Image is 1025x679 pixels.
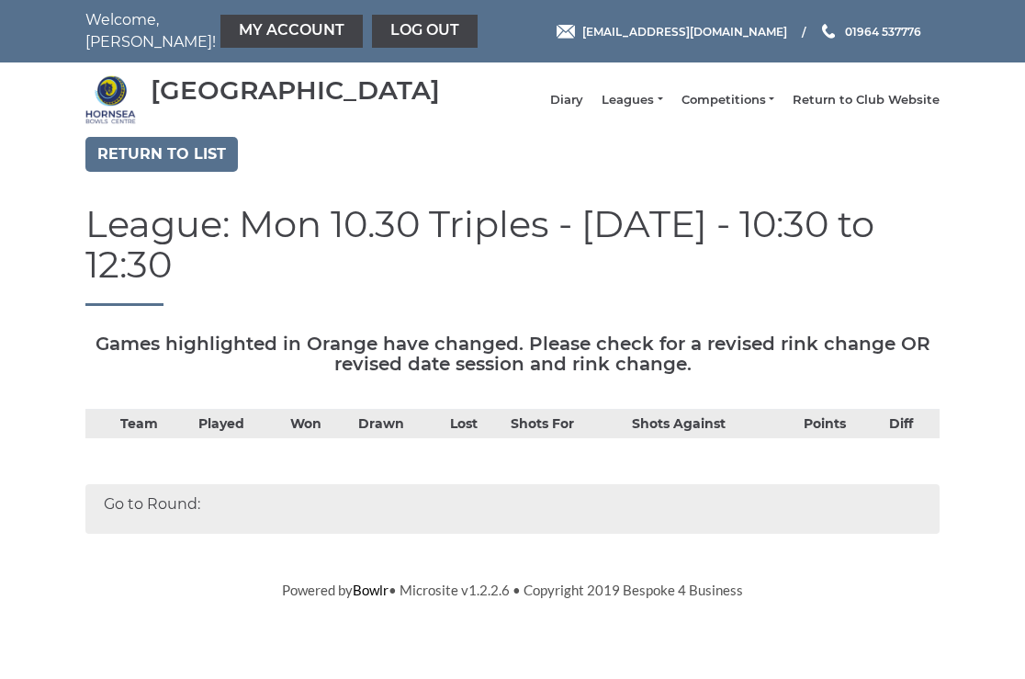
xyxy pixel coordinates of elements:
[194,410,286,439] th: Played
[286,410,353,439] th: Won
[506,410,627,439] th: Shots For
[799,410,884,439] th: Points
[819,23,921,40] a: Phone us 01964 537776
[85,137,238,172] a: Return to list
[884,410,940,439] th: Diff
[681,92,774,108] a: Competitions
[116,410,194,439] th: Team
[582,24,787,38] span: [EMAIL_ADDRESS][DOMAIN_NAME]
[220,15,363,48] a: My Account
[151,76,440,105] div: [GEOGRAPHIC_DATA]
[627,410,799,439] th: Shots Against
[557,23,787,40] a: Email [EMAIL_ADDRESS][DOMAIN_NAME]
[85,204,940,306] h1: League: Mon 10.30 Triples - [DATE] - 10:30 to 12:30
[822,24,835,39] img: Phone us
[793,92,940,108] a: Return to Club Website
[282,582,743,598] span: Powered by • Microsite v1.2.2.6 • Copyright 2019 Bespoke 4 Business
[85,484,940,534] div: Go to Round:
[557,25,575,39] img: Email
[85,334,940,374] h5: Games highlighted in Orange have changed. Please check for a revised rink change OR revised date ...
[445,410,507,439] th: Lost
[85,9,425,53] nav: Welcome, [PERSON_NAME]!
[372,15,478,48] a: Log out
[354,410,445,439] th: Drawn
[602,92,662,108] a: Leagues
[845,24,921,38] span: 01964 537776
[353,582,389,598] a: Bowlr
[550,92,583,108] a: Diary
[85,74,136,125] img: Hornsea Bowls Centre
